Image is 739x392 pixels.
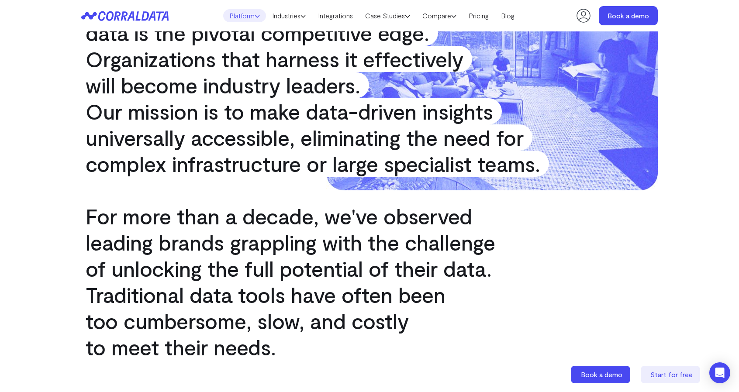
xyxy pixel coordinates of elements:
[359,9,416,22] a: Case Studies
[77,282,454,308] span: Traditional data tools have often been
[77,334,285,360] span: to meet their needs.
[77,255,501,282] span: of unlocking the full potential of their data.
[571,366,632,383] a: Book a demo
[77,308,418,334] span: too cumbersome, slow, and costly
[77,72,369,98] span: will become industry leaders.
[77,98,502,124] span: Our mission is to make data-driven insights
[77,124,532,151] span: universally accessible, eliminating the need for
[495,9,521,22] a: Blog
[650,370,693,378] span: Start for free
[641,366,702,383] a: Start for free
[581,370,622,378] span: Book a demo
[77,151,549,177] span: complex infrastructure or large specialist teams.
[463,9,495,22] a: Pricing
[77,20,438,46] span: data is the pivotal competitive edge.
[709,362,730,383] div: Open Intercom Messenger
[266,9,312,22] a: Industries
[77,229,504,255] span: leading brands grappling with the challenge
[599,6,658,25] a: Book a demo
[312,9,359,22] a: Integrations
[77,203,481,229] span: For more than a decade, we've observed
[77,46,472,72] span: Organizations that harness it effectively
[223,9,266,22] a: Platform
[416,9,463,22] a: Compare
